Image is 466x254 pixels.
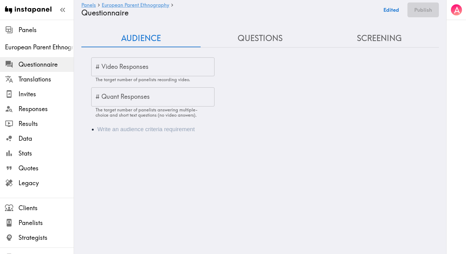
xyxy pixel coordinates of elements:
[81,8,375,17] h4: Questionnaire
[380,2,403,17] button: Edited
[18,105,74,113] span: Responses
[81,30,201,47] button: Audience
[18,60,74,69] span: Questionnaire
[18,164,74,173] span: Quotes
[18,134,74,143] span: Data
[18,179,74,187] span: Legacy
[81,30,439,47] div: Questionnaire Audience/Questions/Screening Tab Navigation
[18,204,74,212] span: Clients
[18,149,74,158] span: Stats
[320,30,439,47] button: Screening
[5,43,74,52] span: European Parent Ethnography
[81,118,439,141] div: Audience
[102,2,169,8] a: European Parent Ethnography
[96,77,190,82] span: The target number of panelists recording video.
[450,4,463,16] button: A
[18,233,74,242] span: Strategists
[18,26,74,34] span: Panels
[18,90,74,98] span: Invites
[454,5,460,15] span: A
[18,75,74,84] span: Translations
[18,119,74,128] span: Results
[96,107,198,118] span: The target number of panelists answering multiple-choice and short text questions (no video answe...
[81,2,96,8] a: Panels
[201,30,320,47] button: Questions
[18,219,74,227] span: Panelists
